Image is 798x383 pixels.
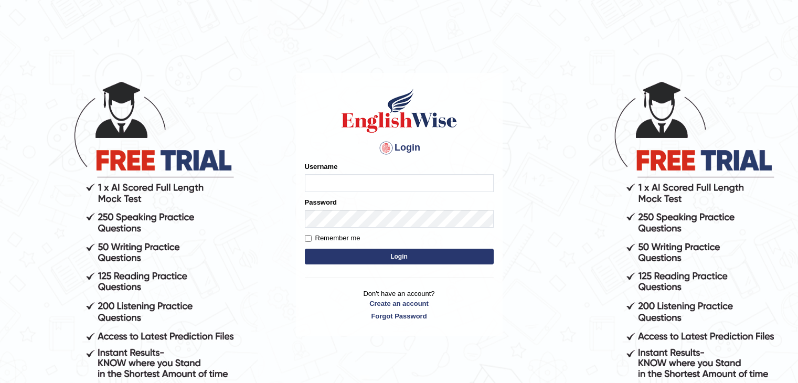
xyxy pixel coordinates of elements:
a: Forgot Password [305,311,494,321]
button: Login [305,249,494,264]
a: Create an account [305,299,494,308]
label: Remember me [305,233,360,243]
input: Remember me [305,235,312,242]
label: Password [305,197,337,207]
img: Logo of English Wise sign in for intelligent practice with AI [339,87,459,134]
h4: Login [305,140,494,156]
label: Username [305,162,338,172]
p: Don't have an account? [305,289,494,321]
